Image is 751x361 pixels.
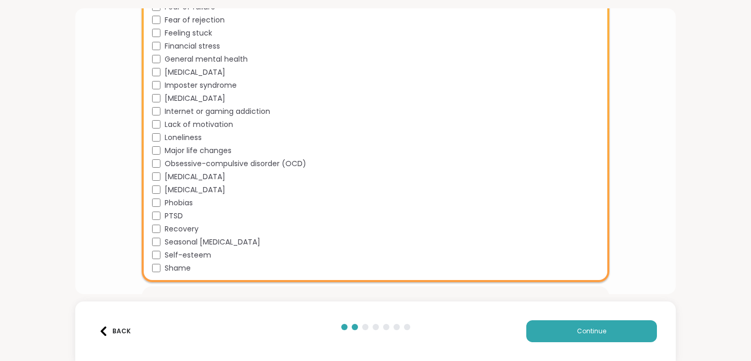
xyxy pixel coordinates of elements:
span: Seasonal [MEDICAL_DATA] [165,237,260,248]
span: PTSD [165,211,183,222]
span: Internet or gaming addiction [165,106,270,117]
span: [MEDICAL_DATA] [165,93,225,104]
span: Feeling stuck [165,28,212,39]
button: Continue [526,320,657,342]
span: Self-esteem [165,250,211,261]
span: Obsessive-compulsive disorder (OCD) [165,158,306,169]
span: [MEDICAL_DATA] [165,171,225,182]
span: [MEDICAL_DATA] [165,67,225,78]
span: Imposter syndrome [165,80,237,91]
span: Recovery [165,224,199,235]
div: Back [99,327,131,336]
button: Back [94,320,136,342]
span: Phobias [165,197,193,208]
span: Continue [577,327,606,336]
span: Major life changes [165,145,232,156]
span: Loneliness [165,132,202,143]
span: Lack of motivation [165,119,233,130]
span: Shame [165,263,191,274]
span: Fear of rejection [165,15,225,26]
span: Financial stress [165,41,220,52]
span: General mental health [165,54,248,65]
div: Personal Growth [173,293,243,305]
span: [MEDICAL_DATA] [165,184,225,195]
